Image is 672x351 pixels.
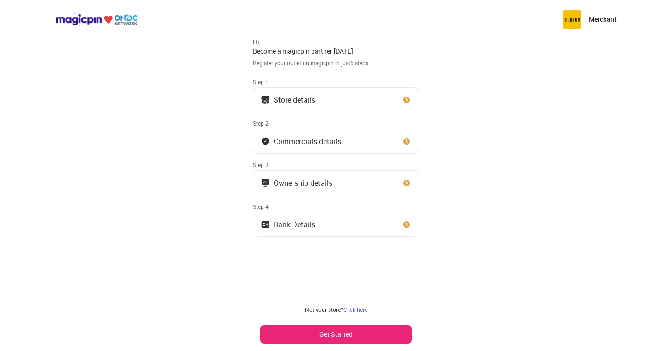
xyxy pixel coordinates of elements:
[253,78,419,85] div: Step 1
[253,120,419,127] div: Step 2
[55,13,138,26] img: ondc-logo-new-small.8a59708e.svg
[261,178,270,188] img: commercials_icon.983f7837.svg
[253,129,419,154] button: Commercials details
[253,161,419,169] div: Step 3
[274,139,341,144] div: Commercials details
[253,37,419,55] div: Hi, Become a magicpin partner [DATE]!
[274,181,332,185] div: Ownership details
[253,170,419,195] button: Ownership details
[402,178,411,188] img: clock_icon_new.67dbf243.svg
[402,220,411,229] img: clock_icon_new.67dbf243.svg
[589,15,617,24] p: Merchant
[563,10,581,29] img: circus.b677b59b.png
[253,59,419,67] div: Register your outlet on magicpin in just 5 steps
[261,137,270,146] img: bank_details_tick.fdc3558c.svg
[253,87,419,112] button: Store details
[253,212,419,237] button: Bank Details
[261,220,270,229] img: ownership_icon.37569ceb.svg
[343,306,367,313] a: Click here
[260,325,412,344] button: Get Started
[402,95,411,104] img: clock_icon_new.67dbf243.svg
[402,137,411,146] img: clock_icon_new.67dbf243.svg
[274,97,315,102] div: Store details
[274,222,315,227] div: Bank Details
[253,203,419,210] div: Step 4
[261,95,270,104] img: storeIcon.9b1f7264.svg
[305,306,343,313] span: Not your store?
